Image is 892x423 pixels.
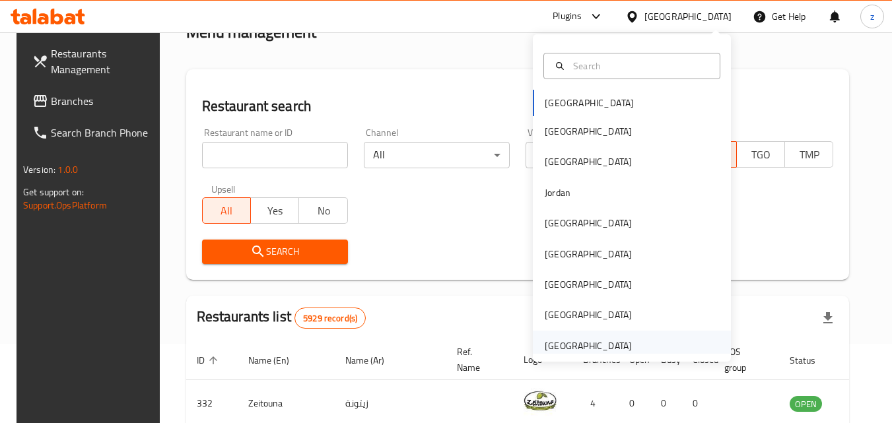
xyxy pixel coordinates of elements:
[248,352,306,368] span: Name (En)
[304,201,342,220] span: No
[724,344,763,375] span: POS group
[553,9,582,24] div: Plugins
[22,117,166,148] a: Search Branch Phone
[197,352,222,368] span: ID
[513,340,572,380] th: Logo
[57,161,78,178] span: 1.0.0
[526,142,671,168] div: All
[23,161,55,178] span: Version:
[784,141,833,168] button: TMP
[22,38,166,85] a: Restaurants Management
[51,93,155,109] span: Branches
[545,247,632,261] div: [GEOGRAPHIC_DATA]
[545,308,632,322] div: [GEOGRAPHIC_DATA]
[736,141,785,168] button: TGO
[790,352,833,368] span: Status
[568,59,712,73] input: Search
[870,9,874,24] span: z
[51,46,155,77] span: Restaurants Management
[545,185,570,200] div: Jordan
[197,307,366,329] h2: Restaurants list
[790,396,822,412] div: OPEN
[457,344,497,375] span: Ref. Name
[202,240,348,264] button: Search
[345,352,401,368] span: Name (Ar)
[790,145,828,164] span: TMP
[51,125,155,141] span: Search Branch Phone
[545,154,632,169] div: [GEOGRAPHIC_DATA]
[186,22,316,43] h2: Menu management
[23,183,84,201] span: Get support on:
[790,397,822,412] span: OPEN
[545,124,632,139] div: [GEOGRAPHIC_DATA]
[742,145,780,164] span: TGO
[213,244,337,260] span: Search
[545,339,632,353] div: [GEOGRAPHIC_DATA]
[202,142,348,168] input: Search for restaurant name or ID..
[295,312,365,325] span: 5929 record(s)
[294,308,366,329] div: Total records count
[524,384,557,417] img: Zeitouna
[202,197,251,224] button: All
[202,96,834,116] h2: Restaurant search
[545,277,632,292] div: [GEOGRAPHIC_DATA]
[545,216,632,230] div: [GEOGRAPHIC_DATA]
[22,85,166,117] a: Branches
[364,142,510,168] div: All
[298,197,347,224] button: No
[812,302,844,334] div: Export file
[250,197,299,224] button: Yes
[644,9,732,24] div: [GEOGRAPHIC_DATA]
[23,197,107,214] a: Support.OpsPlatform
[208,201,246,220] span: All
[256,201,294,220] span: Yes
[211,184,236,193] label: Upsell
